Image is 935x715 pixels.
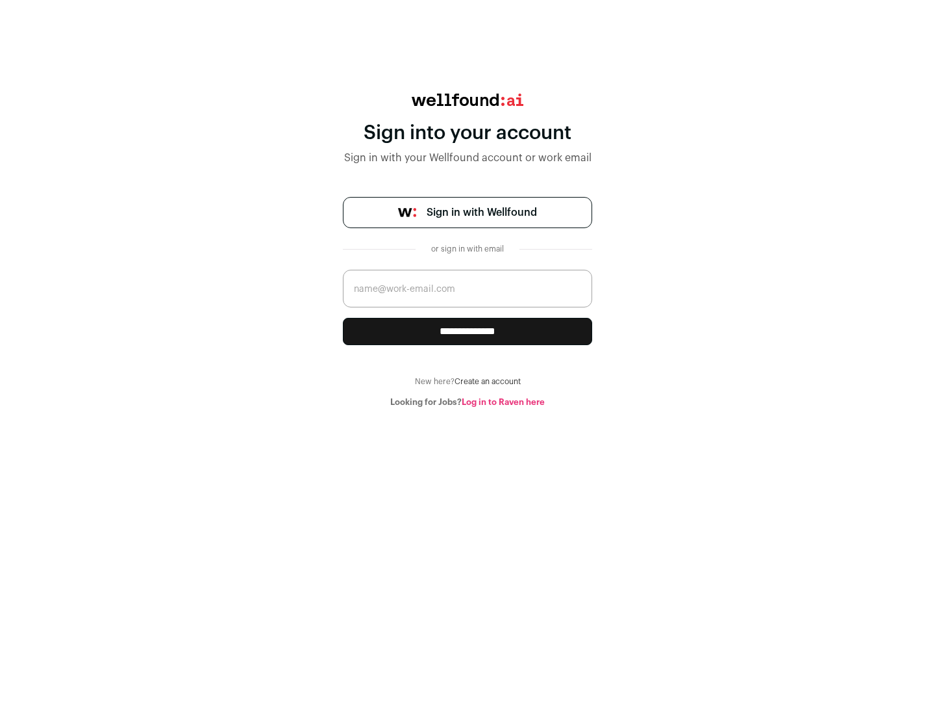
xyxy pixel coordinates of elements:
[343,270,592,307] input: name@work-email.com
[462,398,545,406] a: Log in to Raven here
[455,378,521,385] a: Create an account
[427,205,537,220] span: Sign in with Wellfound
[343,397,592,408] div: Looking for Jobs?
[343,197,592,228] a: Sign in with Wellfound
[343,376,592,387] div: New here?
[343,122,592,145] div: Sign into your account
[398,208,416,217] img: wellfound-symbol-flush-black-fb3c872781a75f747ccb3a119075da62bfe97bd399995f84a933054e44a575c4.png
[426,244,509,254] div: or sign in with email
[343,150,592,166] div: Sign in with your Wellfound account or work email
[412,94,523,106] img: wellfound:ai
